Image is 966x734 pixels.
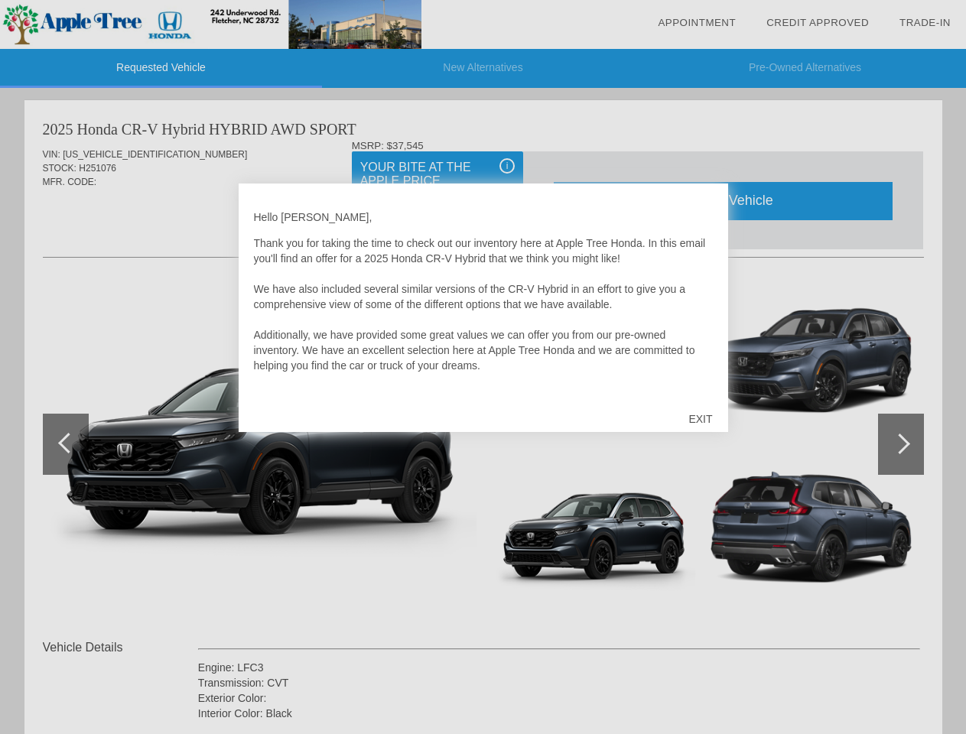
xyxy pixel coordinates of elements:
[254,235,713,388] p: Thank you for taking the time to check out our inventory here at Apple Tree Honda. In this email ...
[673,396,727,442] div: EXIT
[254,209,713,225] p: Hello [PERSON_NAME],
[658,17,736,28] a: Appointment
[899,17,951,28] a: Trade-In
[766,17,869,28] a: Credit Approved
